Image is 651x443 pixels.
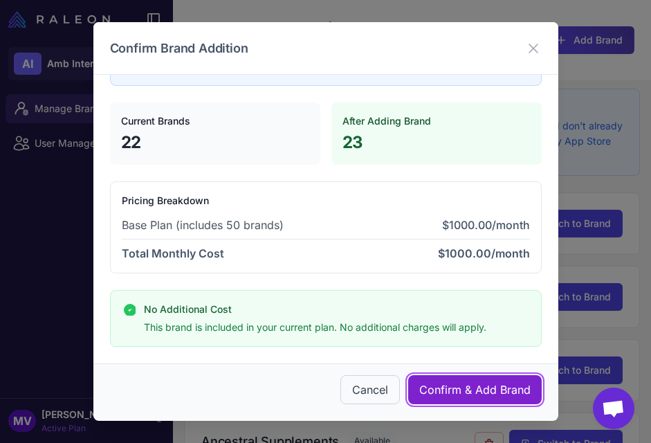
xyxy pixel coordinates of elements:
button: Confirm & Add Brand [408,375,542,404]
p: 23 [342,132,531,154]
p: This brand is included in your current plan. No additional charges will apply. [144,320,486,335]
h4: Pricing Breakdown [122,193,530,208]
h3: Confirm Brand Addition [110,39,248,57]
button: Cancel [340,375,400,404]
span: $1000.00/month [442,218,530,232]
p: 22 [121,132,309,154]
span: Base Plan (includes 50 brands) [122,217,284,233]
span: Confirm & Add Brand [419,381,531,398]
h4: Current Brands [121,114,309,129]
h4: No Additional Cost [144,302,486,317]
span: Total Monthly Cost [122,245,224,262]
div: Open chat [593,388,634,429]
h4: After Adding Brand [342,114,531,129]
span: $1000.00/month [438,246,530,260]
